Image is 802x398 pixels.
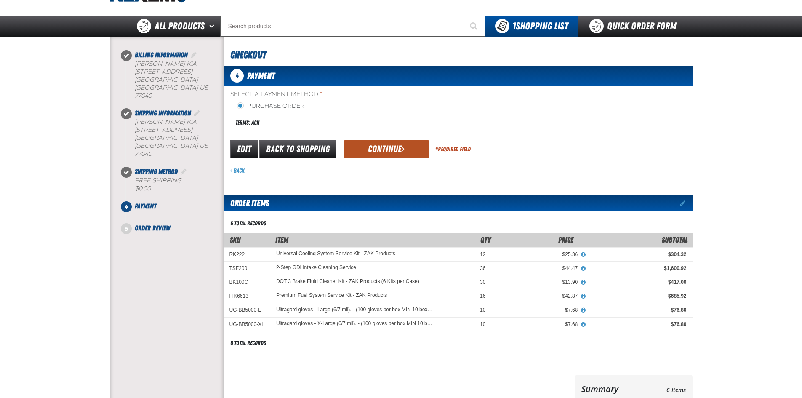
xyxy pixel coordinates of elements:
nav: Checkout steps. Current step is Payment. Step 4 of 5 [120,50,224,233]
span: Subtotal [662,235,687,244]
span: Billing Information [135,51,188,59]
span: Shipping Information [135,109,191,117]
span: 10 [480,307,485,313]
a: Premium Fuel System Service Kit - ZAK Products [276,293,387,299]
li: Shipping Information. Step 2 of 5. Completed [126,108,224,166]
button: View All Prices for DOT 3 Brake Fluid Cleaner Kit - ZAK Products (6 Kits per Case) [578,279,589,286]
td: 6 Items [636,382,685,396]
span: [STREET_ADDRESS] [135,126,192,134]
a: 2-Step GDI Intake Cleaning Service [276,265,356,271]
button: Start Searching [464,16,485,37]
a: DOT 3 Brake Fluid Cleaner Kit - ZAK Products (6 Kits per Case) [276,279,419,285]
span: US [200,84,208,91]
span: [GEOGRAPHIC_DATA] [135,142,198,150]
div: 6 total records [230,339,266,347]
button: View All Prices for Premium Fuel System Service Kit - ZAK Products [578,293,589,300]
span: 12 [480,251,485,257]
bdo: 77040 [135,92,152,99]
span: [PERSON_NAME] Kia [135,118,197,126]
li: Payment. Step 4 of 5. Not Completed [126,201,224,223]
span: [GEOGRAPHIC_DATA] [135,76,198,83]
a: Ultragard gloves - X-Large (6/7 mil). - (100 gloves per box MIN 10 box order) [276,321,433,327]
span: [GEOGRAPHIC_DATA] [135,84,198,91]
strong: $0.00 [135,185,151,192]
a: Edit Billing Information [189,51,198,59]
div: $44.47 [498,265,578,272]
span: 4 [121,201,132,212]
div: $1,600.92 [589,265,686,272]
button: View All Prices for Universal Cooling System Service Kit - ZAK Products [578,251,589,259]
td: FIK6613 [224,289,270,303]
div: $7.68 [498,307,578,313]
th: Summary [581,382,636,396]
a: SKU [230,235,240,244]
span: Shipping Method [135,168,178,176]
td: TSF200 [224,261,270,275]
span: Payment [135,202,156,210]
td: UG-BB5000-L [224,303,270,317]
div: 6 total records [230,219,266,227]
span: 4 [230,69,244,83]
a: Back [230,167,245,174]
div: $13.90 [498,279,578,286]
span: Item [275,235,288,244]
span: US [200,142,208,150]
span: [GEOGRAPHIC_DATA] [135,134,198,142]
div: $7.68 [498,321,578,328]
span: 36 [480,265,485,271]
a: Edit items [680,200,693,206]
label: Purchase Order [237,102,304,110]
span: [STREET_ADDRESS] [135,68,192,75]
div: $42.87 [498,293,578,299]
a: Universal Cooling System Service Kit - ZAK Products [276,251,395,257]
span: Order Review [135,224,170,232]
td: RK222 [224,247,270,261]
a: Edit [230,140,258,158]
td: UG-BB5000-XL [224,317,270,331]
a: Edit Shipping Method [179,168,188,176]
div: Terms: ACH [230,114,458,132]
span: All Products [155,19,205,34]
a: Ultragard gloves - Large (6/7 mil). - (100 gloves per box MIN 10 box order) [276,307,433,313]
div: $76.80 [589,321,686,328]
button: View All Prices for 2-Step GDI Intake Cleaning Service [578,265,589,272]
span: Checkout [230,49,266,61]
span: [PERSON_NAME] Kia [135,60,197,67]
span: 30 [480,279,485,285]
span: Select a Payment Method [230,91,458,99]
button: View All Prices for Ultragard gloves - X-Large (6/7 mil). - (100 gloves per box MIN 10 box order) [578,321,589,329]
span: Payment [247,71,275,81]
div: $417.00 [589,279,686,286]
div: Free Shipping: [135,177,224,193]
strong: 1 [512,20,516,32]
span: Price [558,235,573,244]
a: Edit Shipping Information [193,109,201,117]
button: Open All Products pages [206,16,220,37]
span: Qty [480,235,491,244]
div: Required Field [435,145,471,153]
td: BK100C [224,275,270,289]
span: Shopping List [512,20,568,32]
span: 5 [121,223,132,234]
button: View All Prices for Ultragard gloves - Large (6/7 mil). - (100 gloves per box MIN 10 box order) [578,307,589,314]
div: $685.92 [589,293,686,299]
a: Quick Order Form [578,16,692,37]
button: You have 1 Shopping List. Open to view details [485,16,578,37]
button: Continue [344,140,429,158]
li: Billing Information. Step 1 of 5. Completed [126,50,224,108]
div: $25.36 [498,251,578,258]
input: Purchase Order [237,102,244,109]
span: 16 [480,293,485,299]
input: Search [220,16,485,37]
span: 10 [480,321,485,327]
bdo: 77040 [135,150,152,158]
a: Back to Shopping [259,140,336,158]
h2: Order Items [224,195,269,211]
li: Order Review. Step 5 of 5. Not Completed [126,223,224,233]
div: $76.80 [589,307,686,313]
li: Shipping Method. Step 3 of 5. Completed [126,167,224,201]
div: $304.32 [589,251,686,258]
